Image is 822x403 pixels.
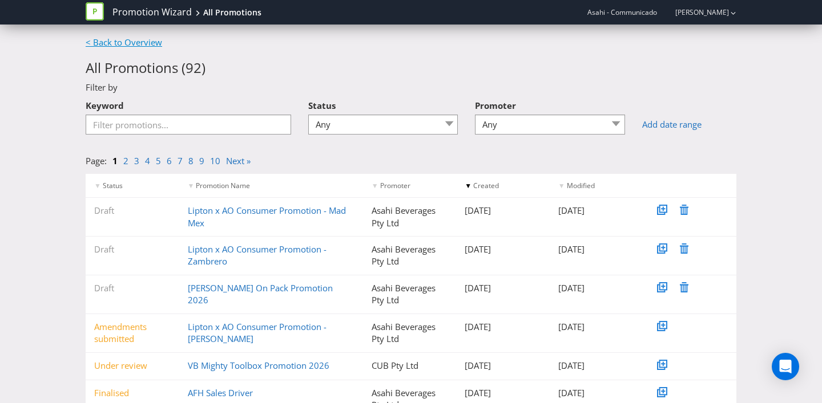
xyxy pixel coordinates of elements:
[465,181,472,190] span: ▼
[363,205,457,229] div: Asahi Beverages Pty Ltd
[363,321,457,345] div: Asahi Beverages Pty Ltd
[86,321,179,345] div: Amendments submitted
[188,205,346,228] a: Lipton x AO Consumer Promotion - Mad Mex
[456,282,550,294] div: [DATE]
[456,387,550,399] div: [DATE]
[86,36,162,48] a: < Back to Overview
[473,181,499,190] span: Created
[550,205,643,217] div: [DATE]
[550,282,643,294] div: [DATE]
[188,321,327,344] a: Lipton x AO Consumer Promotion - [PERSON_NAME]
[156,155,161,166] a: 5
[550,321,643,333] div: [DATE]
[456,360,550,372] div: [DATE]
[86,387,179,399] div: Finalised
[772,353,799,380] div: Open Intercom Messenger
[178,155,183,166] a: 7
[199,155,204,166] a: 9
[86,155,107,166] span: Page:
[226,155,251,166] a: Next »
[550,360,643,372] div: [DATE]
[86,360,179,372] div: Under review
[363,243,457,268] div: Asahi Beverages Pty Ltd
[123,155,128,166] a: 2
[456,205,550,217] div: [DATE]
[86,205,179,217] div: Draft
[186,58,202,77] span: 92
[196,181,250,190] span: Promotion Name
[558,181,565,190] span: ▼
[380,181,410,190] span: Promoter
[77,82,745,93] div: Filter by
[188,243,327,267] a: Lipton x AO Consumer Promotion - Zambrero
[567,181,595,190] span: Modified
[86,94,124,112] label: Keyword
[86,243,179,255] div: Draft
[550,243,643,255] div: [DATE]
[210,155,220,166] a: 10
[188,282,333,306] a: [PERSON_NAME] On Pack Promotion 2026
[94,181,101,190] span: ▼
[188,181,195,190] span: ▼
[372,181,378,190] span: ▼
[202,58,205,77] span: )
[587,7,657,17] span: Asahi - Communicado
[86,58,186,77] span: All Promotions (
[203,7,261,18] div: All Promotions
[188,360,329,371] a: VB Mighty Toolbox Promotion 2026
[550,387,643,399] div: [DATE]
[363,360,457,372] div: CUB Pty Ltd
[134,155,139,166] a: 3
[103,181,123,190] span: Status
[86,115,291,135] input: Filter promotions...
[363,282,457,307] div: Asahi Beverages Pty Ltd
[188,387,253,398] a: AFH Sales Driver
[456,243,550,255] div: [DATE]
[456,321,550,333] div: [DATE]
[145,155,150,166] a: 4
[167,155,172,166] a: 6
[642,119,736,131] a: Add date range
[112,155,118,166] a: 1
[664,7,729,17] a: [PERSON_NAME]
[86,282,179,294] div: Draft
[112,6,192,19] a: Promotion Wizard
[188,155,194,166] a: 8
[308,100,336,111] span: Status
[475,100,516,111] span: Promoter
